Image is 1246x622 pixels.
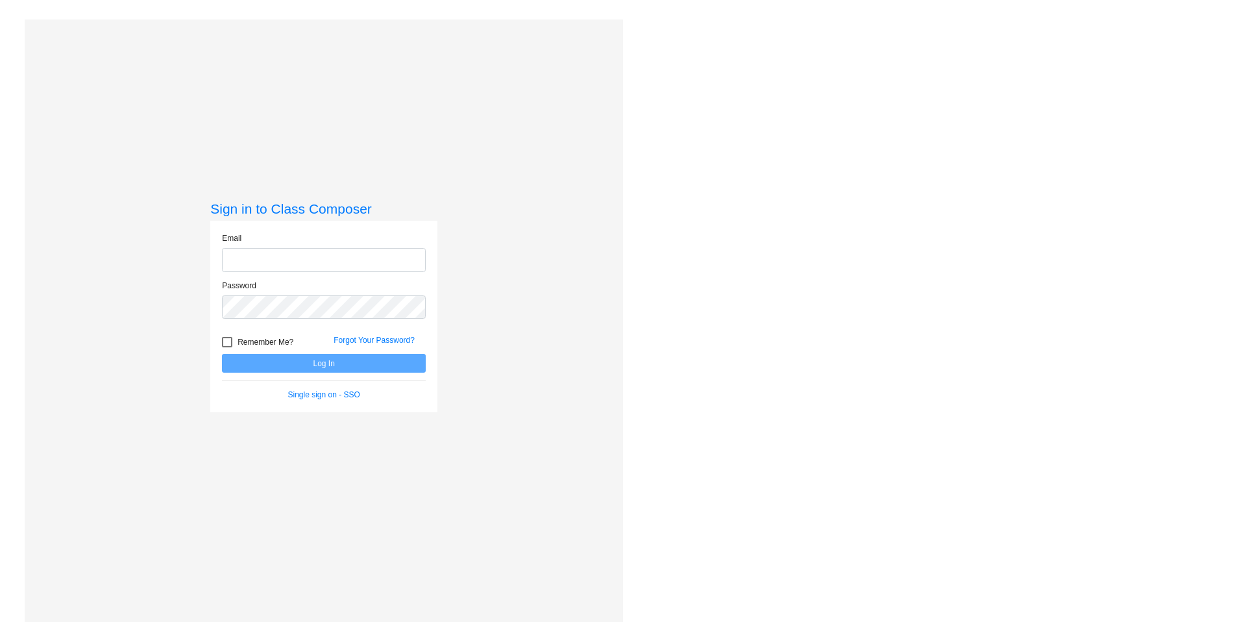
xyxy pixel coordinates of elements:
h3: Sign in to Class Composer [210,201,437,217]
label: Password [222,280,256,292]
label: Email [222,232,241,244]
a: Forgot Your Password? [334,336,415,345]
a: Single sign on - SSO [288,390,360,399]
span: Remember Me? [238,334,293,350]
button: Log In [222,354,426,373]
